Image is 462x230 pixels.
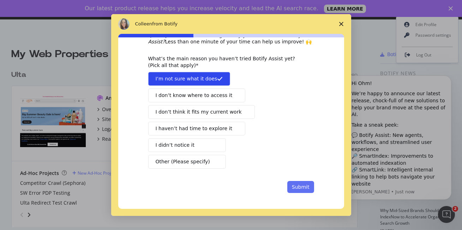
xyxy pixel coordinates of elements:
[148,138,226,152] button: I didn’t notice it
[156,92,233,99] span: I don’t know where to access it
[85,5,318,12] div: Our latest product release helps you increase velocity and lead the AI search race.
[152,21,178,26] span: from Botify
[135,21,152,26] span: Colleen
[31,114,125,120] p: Message from Colleen, sent Just now
[331,14,351,34] span: Close survey
[148,32,314,45] div: Less than one minute of your time can help us improve! 🙌
[31,16,125,43] div: We’re happy to announce our latest release, chock-full of new solutions to help your brand move a...
[148,89,246,102] button: I don’t know where to access it
[31,47,125,54] div: Take a sneak peek:
[148,122,245,135] button: I haven’t had time to explore it
[148,32,301,44] i: Quick question — mind telling us why you haven’t tried Botify Assist?
[31,5,125,111] div: Message content
[148,55,304,68] div: What’s the main reason you haven’t tried Botify Assist yet? (Pick all that apply)
[148,105,255,119] button: I don’t think it fits my current work
[156,75,217,83] span: I’m not sure what it does
[118,18,130,30] img: Profile image for Colleen
[156,108,242,116] span: I don’t think it fits my current work
[287,181,314,193] button: Submit
[31,57,125,113] div: 💬 Botify Assist: New agents, workflows, and streamlined user experience 🔎 SmartIndex: Improvement...
[148,155,226,169] button: Other (Please specify)
[16,7,27,18] img: Profile image for Colleen
[156,141,194,149] span: I didn’t notice it
[148,72,230,86] button: I’m not sure what it does
[156,158,210,165] span: Other (Please specify)
[31,5,125,12] div: Hi Ohm!
[449,6,456,11] div: Close
[324,5,366,13] a: LEARN MORE
[156,125,232,132] span: I haven’t had time to explore it
[11,1,131,125] div: message notification from Colleen, Just now. Hi Ohm! We’re happy to announce our latest release, ...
